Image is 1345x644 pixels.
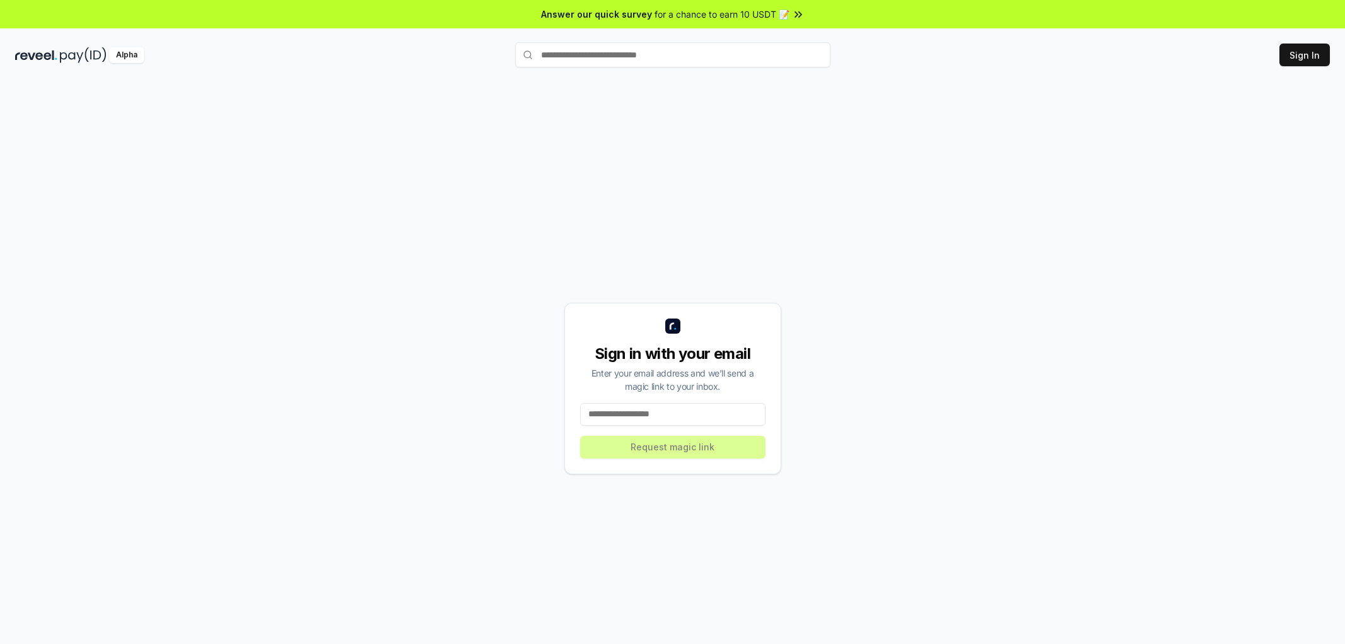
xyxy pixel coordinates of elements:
div: Enter your email address and we’ll send a magic link to your inbox. [580,366,766,393]
img: logo_small [665,319,680,334]
img: pay_id [60,47,107,63]
img: reveel_dark [15,47,57,63]
span: Answer our quick survey [541,8,652,21]
button: Sign In [1279,44,1330,66]
div: Sign in with your email [580,344,766,364]
span: for a chance to earn 10 USDT 📝 [655,8,789,21]
div: Alpha [109,47,144,63]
